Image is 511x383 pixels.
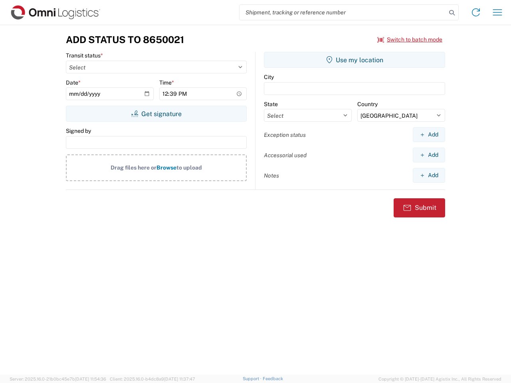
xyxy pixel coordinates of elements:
label: City [264,73,274,81]
label: Exception status [264,131,306,138]
span: Drag files here or [111,164,156,171]
span: Server: 2025.16.0-21b0bc45e7b [10,377,106,381]
label: Time [159,79,174,86]
span: [DATE] 11:54:36 [75,377,106,381]
label: State [264,101,278,108]
h3: Add Status to 8650021 [66,34,184,45]
label: Date [66,79,81,86]
button: Add [413,148,445,162]
button: Add [413,168,445,183]
a: Support [243,376,263,381]
span: Browse [156,164,176,171]
span: to upload [176,164,202,171]
button: Submit [394,198,445,217]
label: Accessorial used [264,152,307,159]
span: [DATE] 11:37:47 [164,377,195,381]
label: Country [357,101,378,108]
label: Transit status [66,52,103,59]
button: Switch to batch mode [377,33,442,46]
a: Feedback [263,376,283,381]
span: Copyright © [DATE]-[DATE] Agistix Inc., All Rights Reserved [378,375,501,383]
label: Notes [264,172,279,179]
button: Add [413,127,445,142]
span: Client: 2025.16.0-b4dc8a9 [110,377,195,381]
label: Signed by [66,127,91,134]
button: Get signature [66,106,247,122]
input: Shipment, tracking or reference number [240,5,446,20]
button: Use my location [264,52,445,68]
